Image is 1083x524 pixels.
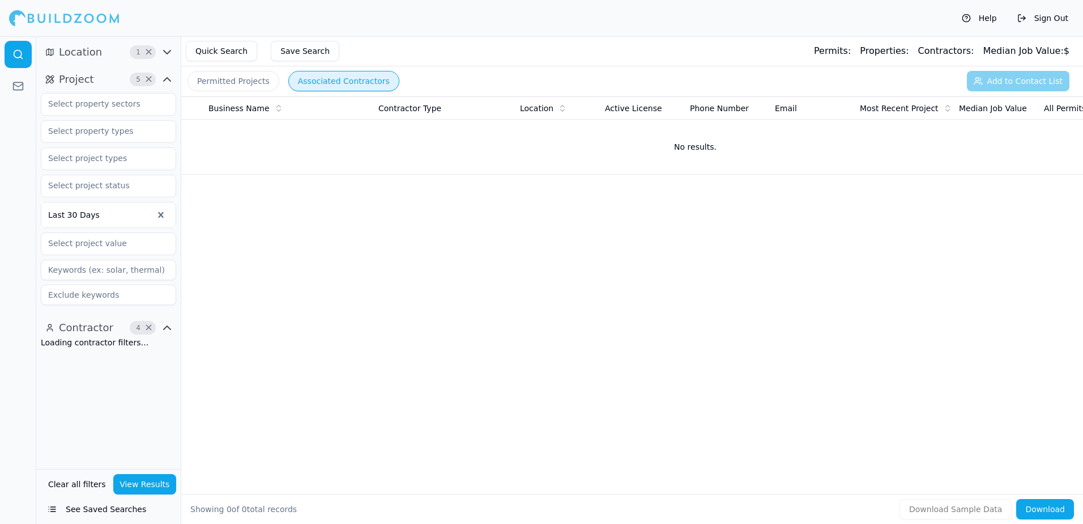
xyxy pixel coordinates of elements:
button: Save Search [271,41,339,61]
span: Active License [605,103,662,114]
input: Exclude keywords [41,285,176,305]
span: Project [59,71,94,87]
span: Contractor Type [378,103,441,114]
button: Permitted Projects [187,71,279,91]
span: Median Job Value: [983,45,1063,56]
span: 1 [133,47,144,58]
button: Contractor4Clear Contractor filters [41,319,176,337]
input: Select property sectors [41,94,161,114]
button: Clear all filters [45,474,109,495]
button: Quick Search [186,41,257,61]
span: Clear Location filters [144,49,153,55]
button: Sign Out [1012,9,1074,27]
span: Properties: [860,45,909,56]
div: Showing of total records [190,504,297,515]
button: Help [956,9,1003,27]
span: 0 [242,505,247,514]
span: Phone Number [690,103,749,114]
span: Contractors: [918,45,974,56]
span: Median Job Value [959,103,1027,114]
span: 0 [227,505,232,514]
button: Project5Clear Project filters [41,70,176,88]
span: 4 [133,322,144,333]
button: View Results [113,474,177,495]
span: Contractor [59,320,113,336]
button: Associated Contractors [288,71,399,91]
button: See Saved Searches [41,499,176,519]
input: Select property types [41,121,161,141]
input: Select project types [41,148,161,168]
span: Location [520,103,553,114]
input: Select project status [41,175,161,196]
button: Location1Clear Location filters [41,43,176,61]
span: Permits: [814,45,851,56]
span: Clear Contractor filters [144,325,153,331]
input: Select project value [41,233,161,253]
div: $ [983,44,1069,58]
span: Email [775,103,797,114]
div: Loading contractor filters… [41,337,176,348]
span: Clear Project filters [144,77,153,82]
span: Location [59,44,102,60]
button: Download [1016,499,1074,519]
span: Most Recent Project [860,103,939,114]
span: Business Name [208,103,270,114]
span: 5 [133,74,144,85]
input: Keywords (ex: solar, thermal) [41,260,176,280]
